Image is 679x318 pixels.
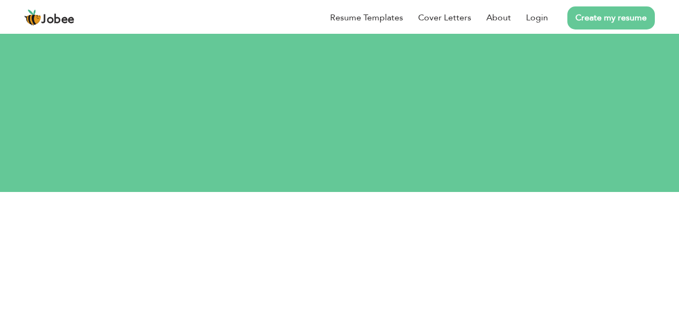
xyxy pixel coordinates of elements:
img: jobee.io [24,9,41,26]
a: Cover Letters [418,11,471,24]
span: Jobee [41,14,75,26]
a: Login [526,11,548,24]
a: Create my resume [567,6,655,29]
a: Jobee [24,9,75,26]
a: About [486,11,511,24]
a: Resume Templates [330,11,403,24]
